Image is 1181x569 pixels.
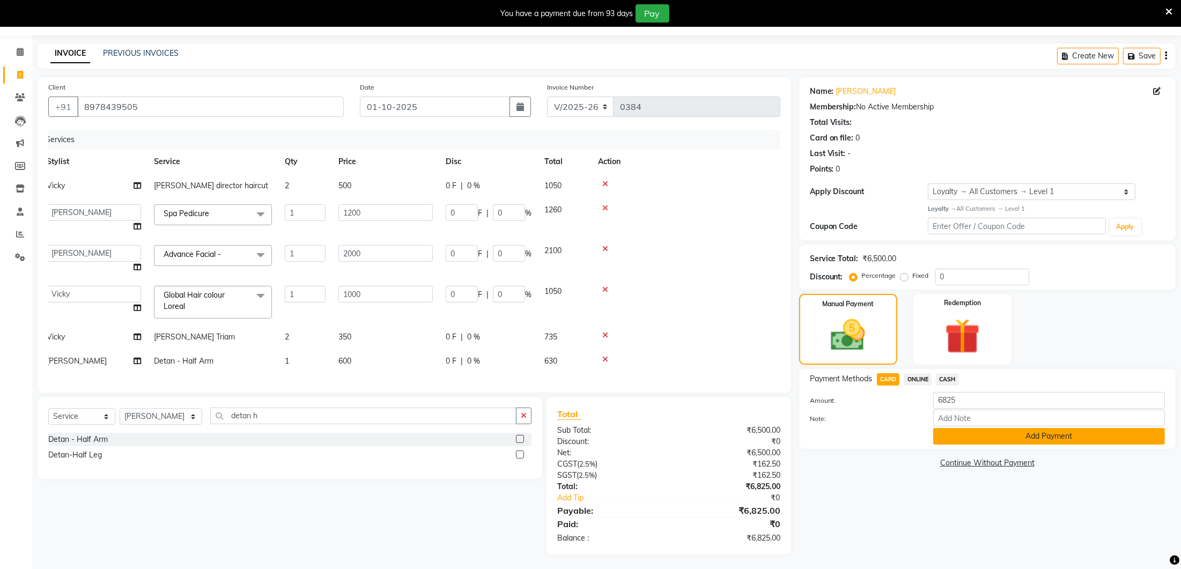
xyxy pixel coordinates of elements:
[810,186,928,197] div: Apply Discount
[549,533,669,544] div: Balance :
[549,481,669,492] div: Total:
[810,86,834,97] div: Name:
[877,373,900,386] span: CARD
[467,331,480,343] span: 0 %
[928,218,1105,234] input: Enter Offer / Coupon Code
[478,289,482,300] span: F
[486,289,489,300] span: |
[446,356,456,367] span: 0 F
[461,180,463,191] span: |
[544,205,562,215] span: 1260
[669,504,788,517] div: ₹6,825.00
[862,271,896,280] label: Percentage
[154,332,235,342] span: [PERSON_NAME] Triam
[592,150,772,174] th: Action
[904,373,932,386] span: ONLINE
[669,470,788,481] div: ₹162.50
[544,332,557,342] span: 735
[636,4,669,23] button: Pay
[185,301,190,311] a: x
[1057,48,1119,64] button: Create New
[810,221,928,232] div: Coupon Code
[48,434,108,445] div: Detan - Half Arm
[579,460,595,468] span: 2.5%
[547,83,594,92] label: Invoice Number
[810,101,857,113] div: Membership:
[544,286,562,296] span: 1050
[810,271,843,283] div: Discount:
[549,492,689,504] a: Add Tip
[549,504,669,517] div: Payable:
[538,150,592,174] th: Total
[164,290,225,311] span: Global Hair colour Loreal
[579,471,595,479] span: 2.5%
[557,409,582,420] span: Total
[944,298,981,308] label: Redemption
[446,331,456,343] span: 0 F
[848,148,851,159] div: -
[47,181,65,190] span: Vicky
[557,459,577,469] span: CGST
[810,132,854,144] div: Card on file:
[810,164,834,175] div: Points:
[285,356,289,366] span: 1
[47,332,65,342] span: Vicky
[40,150,147,174] th: Stylist
[856,132,860,144] div: 0
[338,356,351,366] span: 600
[928,204,1165,213] div: All Customers → Level 1
[669,533,788,544] div: ₹6,825.00
[544,181,562,190] span: 1050
[285,332,289,342] span: 2
[154,181,268,190] span: [PERSON_NAME] director haircut
[669,447,788,459] div: ₹6,500.00
[928,205,956,212] strong: Loyalty →
[209,209,214,218] a: x
[810,101,1165,113] div: No Active Membership
[1123,48,1161,64] button: Save
[913,271,929,280] label: Fixed
[802,396,926,405] label: Amount:
[802,414,926,424] label: Note:
[836,164,840,175] div: 0
[669,481,788,492] div: ₹6,825.00
[863,253,897,264] div: ₹6,500.00
[669,518,788,530] div: ₹0
[525,208,532,219] span: %
[501,8,633,19] div: You have a payment due from 93 days
[486,248,489,260] span: |
[77,97,344,117] input: Search by Name/Mobile/Email/Code
[332,150,439,174] th: Price
[544,356,557,366] span: 630
[549,470,669,481] div: ( )
[810,117,852,128] div: Total Visits:
[50,44,90,63] a: INVOICE
[439,150,538,174] th: Disc
[820,315,876,355] img: _cash.svg
[360,83,374,92] label: Date
[933,428,1165,445] button: Add Payment
[461,331,463,343] span: |
[549,436,669,447] div: Discount:
[48,83,65,92] label: Client
[689,492,788,504] div: ₹0
[836,86,896,97] a: [PERSON_NAME]
[154,356,213,366] span: Detan - Half Arm
[147,150,278,174] th: Service
[669,459,788,470] div: ₹162.50
[446,180,456,191] span: 0 F
[461,356,463,367] span: |
[525,248,532,260] span: %
[933,392,1165,409] input: Amount
[933,410,1165,426] input: Add Note
[934,314,991,358] img: _gift.svg
[549,518,669,530] div: Paid:
[338,181,351,190] span: 500
[467,356,480,367] span: 0 %
[822,299,874,309] label: Manual Payment
[1110,219,1141,235] button: Apply
[41,130,780,150] div: Services
[47,356,107,366] span: [PERSON_NAME]
[164,249,221,259] span: Advance Facial -
[285,181,289,190] span: 2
